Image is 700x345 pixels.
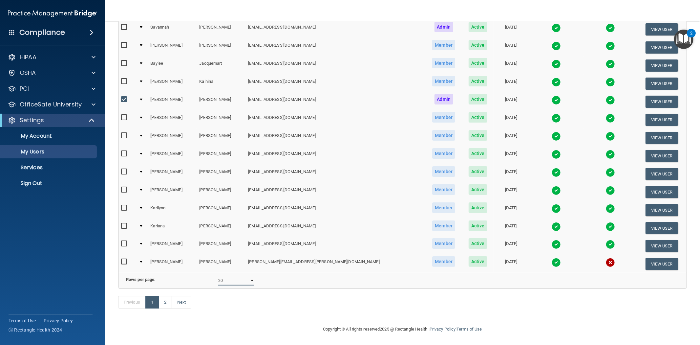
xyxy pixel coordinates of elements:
img: tick.e7d51cea.svg [552,222,561,231]
img: tick.e7d51cea.svg [552,132,561,141]
td: [PERSON_NAME] [197,165,245,183]
td: [EMAIL_ADDRESS][DOMAIN_NAME] [245,165,425,183]
span: Active [469,58,487,68]
span: Member [432,58,455,68]
span: Active [469,76,487,86]
div: 2 [690,33,692,42]
td: [DATE] [494,183,529,201]
span: Active [469,220,487,231]
img: tick.e7d51cea.svg [606,240,615,249]
span: Active [469,148,487,159]
td: [PERSON_NAME] [197,38,245,57]
div: Copyright © All rights reserved 2025 @ Rectangle Health | | [283,319,522,340]
td: [PERSON_NAME] [197,147,245,165]
p: My Users [4,149,94,155]
p: Services [4,164,94,171]
img: PMB logo [8,7,97,20]
td: [PERSON_NAME] [197,111,245,129]
span: Active [469,130,487,141]
td: [PERSON_NAME] [148,93,197,111]
td: [PERSON_NAME] [197,129,245,147]
img: tick.e7d51cea.svg [606,23,615,33]
td: [EMAIL_ADDRESS][DOMAIN_NAME] [245,57,425,75]
span: Active [469,202,487,213]
td: [PERSON_NAME] [197,255,245,273]
img: tick.e7d51cea.svg [552,240,561,249]
img: tick.e7d51cea.svg [606,96,615,105]
b: Rows per page: [126,277,156,282]
img: tick.e7d51cea.svg [606,41,615,51]
button: View User [646,222,678,234]
img: tick.e7d51cea.svg [606,222,615,231]
td: [EMAIL_ADDRESS][DOMAIN_NAME] [245,75,425,93]
a: Settings [8,116,95,124]
td: [PERSON_NAME] [148,147,197,165]
td: [PERSON_NAME] [148,237,197,255]
img: tick.e7d51cea.svg [552,204,561,213]
td: Jacquemart [197,57,245,75]
td: [PERSON_NAME] [197,20,245,38]
img: tick.e7d51cea.svg [606,114,615,123]
td: [EMAIL_ADDRESS][DOMAIN_NAME] [245,219,425,237]
iframe: Drift Widget Chat Controller [667,300,692,325]
img: tick.e7d51cea.svg [552,114,561,123]
td: [DATE] [494,255,529,273]
span: Admin [435,94,454,104]
td: [DATE] [494,20,529,38]
td: [PERSON_NAME] [148,165,197,183]
img: tick.e7d51cea.svg [552,258,561,267]
td: [EMAIL_ADDRESS][DOMAIN_NAME] [245,93,425,111]
td: Savannah [148,20,197,38]
td: [DATE] [494,219,529,237]
h4: Compliance [19,28,65,37]
span: Member [432,112,455,123]
p: OfficeSafe University [20,101,82,108]
p: Sign Out [4,180,94,187]
a: 1 [145,296,159,309]
img: tick.e7d51cea.svg [606,150,615,159]
td: [EMAIL_ADDRESS][DOMAIN_NAME] [245,38,425,57]
td: [PERSON_NAME] [148,38,197,57]
span: Active [469,256,487,267]
td: [PERSON_NAME][EMAIL_ADDRESS][PERSON_NAME][DOMAIN_NAME] [245,255,425,273]
img: tick.e7d51cea.svg [606,78,615,87]
span: Member [432,148,455,159]
img: tick.e7d51cea.svg [606,132,615,141]
td: Kariana [148,219,197,237]
td: [DATE] [494,75,529,93]
img: tick.e7d51cea.svg [606,59,615,69]
td: [PERSON_NAME] [197,201,245,219]
td: [DATE] [494,129,529,147]
span: Ⓒ Rectangle Health 2024 [9,327,62,333]
a: Privacy Policy [430,327,456,332]
td: [EMAIL_ADDRESS][DOMAIN_NAME] [245,147,425,165]
a: Terms of Use [9,317,36,324]
td: [EMAIL_ADDRESS][DOMAIN_NAME] [245,129,425,147]
img: tick.e7d51cea.svg [552,150,561,159]
img: tick.e7d51cea.svg [606,168,615,177]
td: [EMAIL_ADDRESS][DOMAIN_NAME] [245,237,425,255]
p: Settings [20,116,44,124]
a: 2 [159,296,172,309]
img: cross.ca9f0e7f.svg [606,258,615,267]
span: Member [432,130,455,141]
span: Active [469,22,487,32]
span: Member [432,238,455,249]
span: Member [432,40,455,50]
img: tick.e7d51cea.svg [552,186,561,195]
img: tick.e7d51cea.svg [552,41,561,51]
span: Active [469,40,487,50]
span: Member [432,256,455,267]
button: View User [646,23,678,35]
span: Active [469,112,487,123]
a: HIPAA [8,53,95,61]
td: [EMAIL_ADDRESS][DOMAIN_NAME] [245,201,425,219]
td: Kalnina [197,75,245,93]
td: [EMAIL_ADDRESS][DOMAIN_NAME] [245,183,425,201]
img: tick.e7d51cea.svg [552,78,561,87]
span: Active [469,94,487,104]
span: Admin [435,22,454,32]
button: View User [646,114,678,126]
span: Member [432,184,455,195]
img: tick.e7d51cea.svg [552,168,561,177]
